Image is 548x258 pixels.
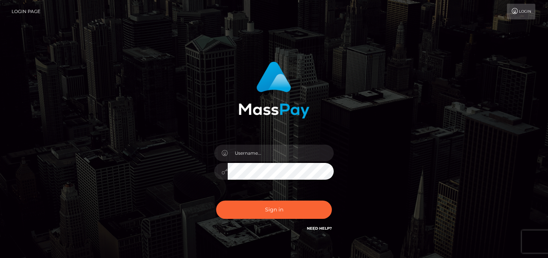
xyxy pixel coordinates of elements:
[507,4,535,19] a: Login
[307,226,332,231] a: Need Help?
[239,62,309,119] img: MassPay Login
[216,201,332,219] button: Sign in
[228,145,334,161] input: Username...
[12,4,40,19] a: Login Page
